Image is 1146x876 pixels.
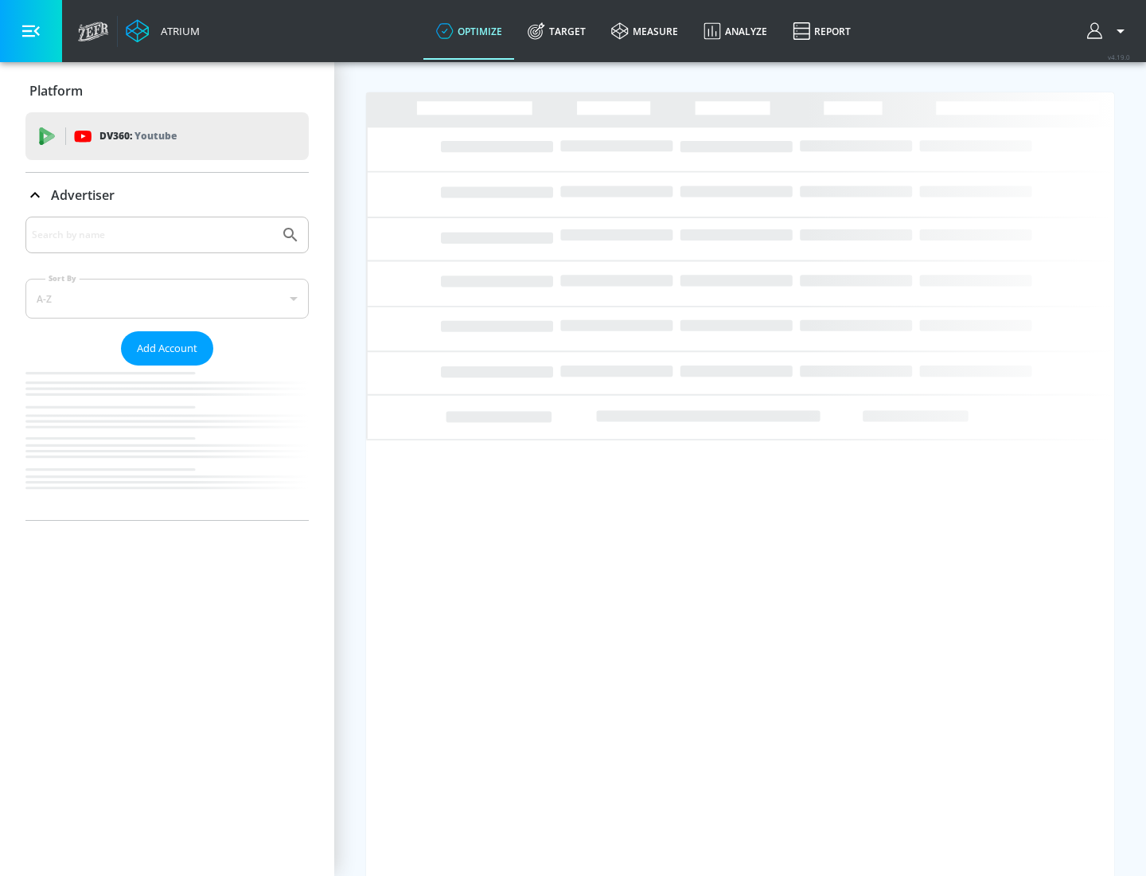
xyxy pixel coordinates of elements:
[51,186,115,204] p: Advertiser
[25,112,309,160] div: DV360: Youtube
[25,217,309,520] div: Advertiser
[137,339,197,358] span: Add Account
[25,173,309,217] div: Advertiser
[25,279,309,319] div: A-Z
[32,225,273,245] input: Search by name
[25,68,309,113] div: Platform
[29,82,83,100] p: Platform
[126,19,200,43] a: Atrium
[134,127,177,144] p: Youtube
[598,2,691,60] a: measure
[45,273,80,284] label: Sort By
[691,2,780,60] a: Analyze
[154,24,200,38] div: Atrium
[515,2,598,60] a: Target
[25,366,309,520] nav: list of Advertiser
[780,2,863,60] a: Report
[121,331,213,366] button: Add Account
[1108,53,1130,61] span: v 4.19.0
[99,127,177,145] p: DV360:
[423,2,515,60] a: optimize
